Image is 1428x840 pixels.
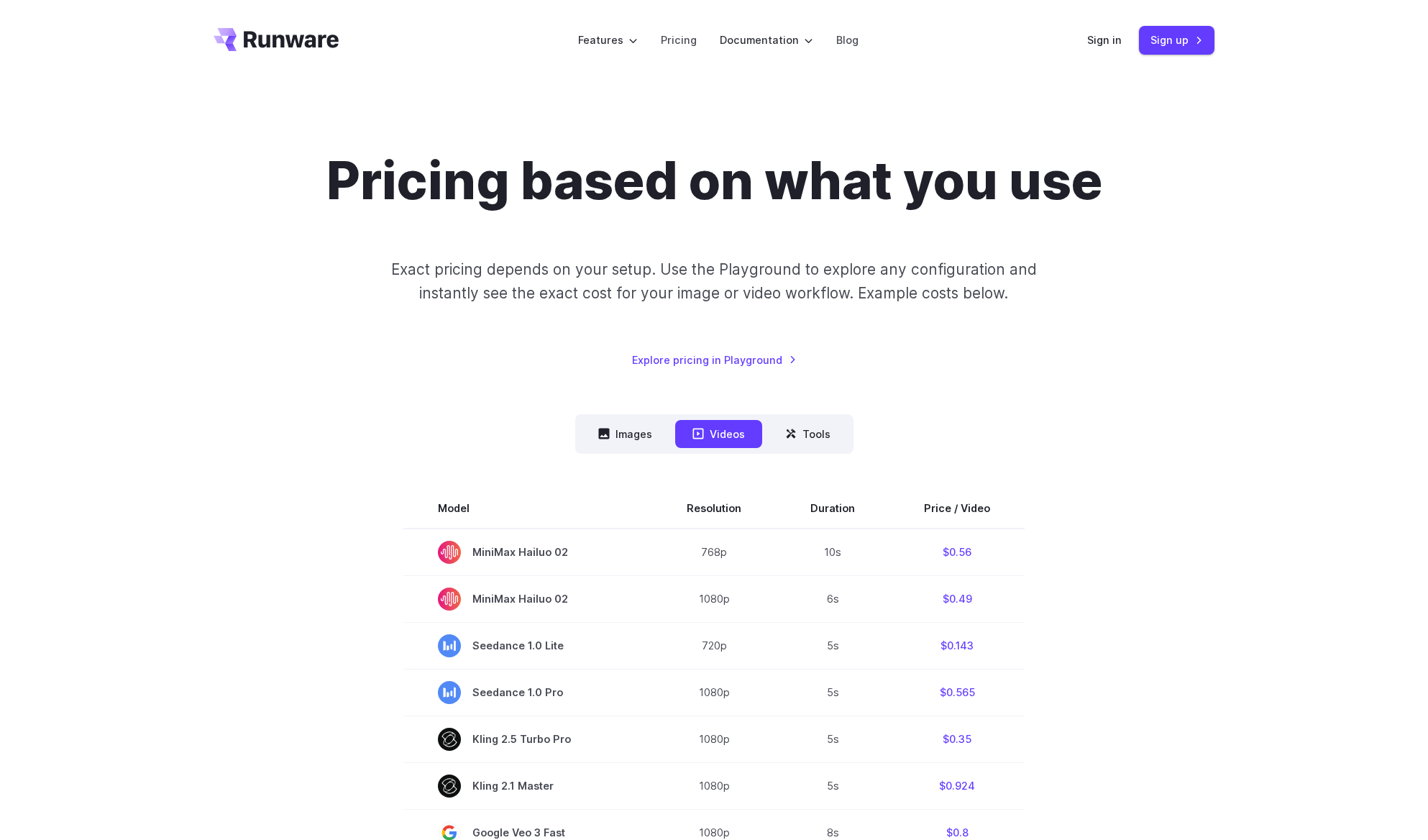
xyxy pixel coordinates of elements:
[776,716,889,762] td: 5s
[661,32,697,48] a: Pricing
[438,775,618,798] span: Kling 2.1 Master
[438,541,618,564] span: MiniMax Hailuo 02
[889,622,1025,669] td: $0.143
[438,634,618,657] span: Seedance 1.0 Lite
[364,257,1064,306] p: Exact pricing depends on your setup. Use the Playground to explore any configuration and instantl...
[581,420,669,448] button: Images
[652,669,776,716] td: 1080p
[652,762,776,809] td: 1080p
[438,728,618,751] span: Kling 2.5 Turbo Pro
[889,575,1025,622] td: $0.49
[889,488,1025,529] th: Price / Video
[889,669,1025,716] td: $0.565
[776,575,889,622] td: 6s
[776,488,889,529] th: Duration
[836,32,859,48] a: Blog
[326,150,1102,211] h1: Pricing based on what you use
[768,420,848,448] button: Tools
[403,488,652,529] th: Model
[776,622,889,669] td: 5s
[720,32,813,48] label: Documentation
[652,575,776,622] td: 1080p
[889,529,1025,576] td: $0.56
[438,588,618,611] span: MiniMax Hailuo 02
[632,352,797,368] a: Explore pricing in Playground
[1087,32,1122,48] a: Sign in
[1139,26,1214,54] a: Sign up
[438,681,618,704] span: Seedance 1.0 Pro
[889,762,1025,809] td: $0.924
[776,529,889,576] td: 10s
[652,488,776,529] th: Resolution
[675,420,762,448] button: Videos
[889,716,1025,762] td: $0.35
[652,529,776,576] td: 768p
[776,669,889,716] td: 5s
[214,28,339,51] a: Go to /
[578,32,638,48] label: Features
[652,622,776,669] td: 720p
[652,716,776,762] td: 1080p
[776,762,889,809] td: 5s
